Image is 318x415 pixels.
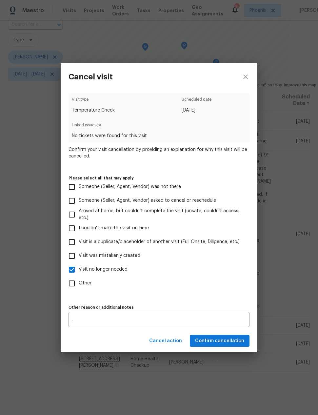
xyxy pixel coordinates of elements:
[147,335,185,347] button: Cancel action
[79,197,216,204] span: Someone (Seller, Agent, Vendor) asked to cancel or reschedule
[79,280,91,287] span: Other
[79,208,244,221] span: Arrived at home, but couldn’t complete the visit (unsafe, couldn’t access, etc.)
[72,122,247,133] span: Linked issues(s)
[69,176,249,180] label: Please select all that may apply
[149,337,182,345] span: Cancel action
[72,107,115,114] span: Temperature Check
[69,72,113,81] h3: Cancel visit
[182,96,211,107] span: Scheduled date
[234,63,257,91] button: close
[69,146,249,159] span: Confirm your visit cancellation by providing an explanation for why this visit will be cancelled.
[72,133,247,139] span: No tickets were found for this visit
[79,252,140,259] span: Visit was mistakenly created
[79,239,240,245] span: Visit is a duplicate/placeholder of another visit (Full Onsite, Diligence, etc.)
[79,266,128,273] span: Visit no longer needed
[69,305,249,309] label: Other reason or additional notes
[182,107,211,114] span: [DATE]
[79,183,181,190] span: Someone (Seller, Agent, Vendor) was not there
[195,337,244,345] span: Confirm cancellation
[72,96,115,107] span: Visit type
[190,335,249,347] button: Confirm cancellation
[79,225,149,232] span: I couldn’t make the visit on time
